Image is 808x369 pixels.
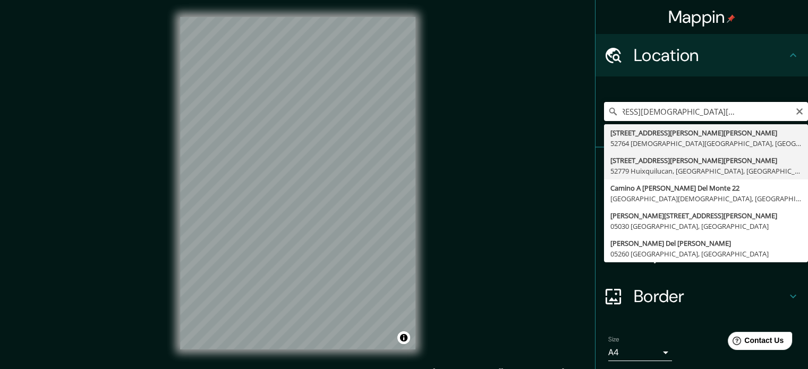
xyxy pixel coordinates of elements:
div: [PERSON_NAME] Del [PERSON_NAME] [610,238,802,248]
div: A4 [608,344,672,361]
div: Pins [596,148,808,190]
input: Pick your city or area [604,102,808,121]
div: [STREET_ADDRESS][PERSON_NAME][PERSON_NAME] [610,155,802,166]
div: Camino A [PERSON_NAME] Del Monte 22 [610,183,802,193]
div: 05260 [GEOGRAPHIC_DATA], [GEOGRAPHIC_DATA] [610,248,802,259]
div: Border [596,275,808,317]
div: Location [596,34,808,76]
h4: Border [634,286,787,307]
div: [STREET_ADDRESS][PERSON_NAME][PERSON_NAME] [610,127,802,138]
div: 52779 Huixquilucan, [GEOGRAPHIC_DATA], [GEOGRAPHIC_DATA] [610,166,802,176]
button: Clear [795,106,804,116]
button: Toggle attribution [397,331,410,344]
iframe: Help widget launcher [713,328,796,357]
img: pin-icon.png [727,14,735,23]
label: Size [608,335,619,344]
h4: Location [634,45,787,66]
div: 52764 [DEMOGRAPHIC_DATA][GEOGRAPHIC_DATA], [GEOGRAPHIC_DATA], [GEOGRAPHIC_DATA] [610,138,802,149]
div: [PERSON_NAME][STREET_ADDRESS][PERSON_NAME] [610,210,802,221]
div: [GEOGRAPHIC_DATA][DEMOGRAPHIC_DATA], [GEOGRAPHIC_DATA], [GEOGRAPHIC_DATA] [610,193,802,204]
canvas: Map [180,17,415,349]
div: Style [596,190,808,233]
h4: Mappin [668,6,736,28]
div: 05030 [GEOGRAPHIC_DATA], [GEOGRAPHIC_DATA] [610,221,802,231]
h4: Layout [634,243,787,264]
div: Layout [596,233,808,275]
